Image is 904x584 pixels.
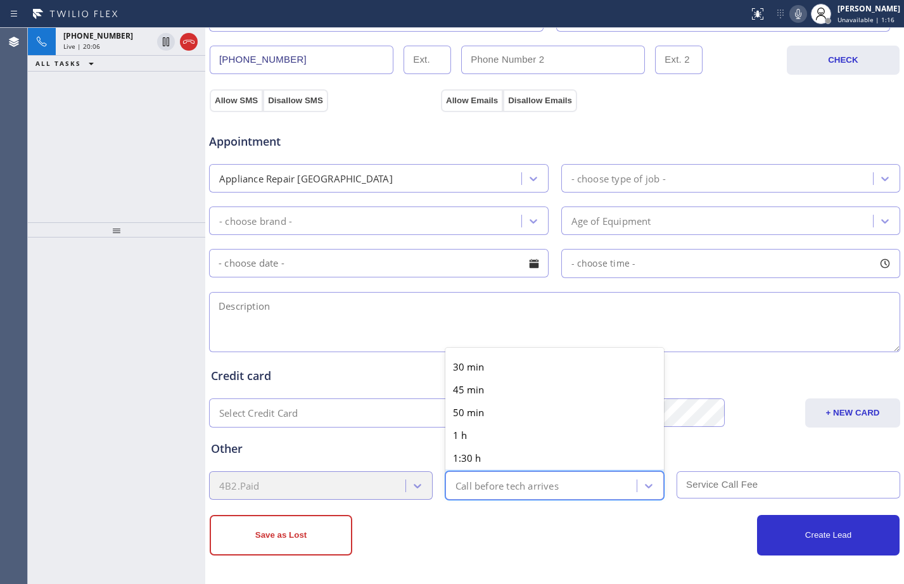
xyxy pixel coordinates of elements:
[441,89,503,112] button: Allow Emails
[28,56,106,71] button: ALL TASKS
[211,367,898,384] div: Credit card
[571,213,651,228] div: Age of Equipment
[210,46,393,74] input: Phone Number
[445,424,664,447] div: 1 h
[210,89,263,112] button: Allow SMS
[219,406,298,421] div: Select Credit Card
[455,478,559,493] div: Call before tech arrives
[445,355,664,378] div: 30 min
[35,59,81,68] span: ALL TASKS
[677,471,900,498] input: Service Call Fee
[445,378,664,401] div: 45 min
[655,46,703,74] input: Ext. 2
[157,33,175,51] button: Hold Customer
[503,89,577,112] button: Disallow Emails
[219,171,393,186] div: Appliance Repair [GEOGRAPHIC_DATA]
[263,89,328,112] button: Disallow SMS
[445,401,664,424] div: 50 min
[63,30,133,41] span: [PHONE_NUMBER]
[445,447,664,469] div: 1:30 h
[787,46,900,75] button: CHECK
[789,5,807,23] button: Mute
[209,249,549,277] input: - choose date -
[209,133,438,150] span: Appointment
[805,398,900,428] button: + NEW CARD
[219,213,292,228] div: - choose brand -
[180,33,198,51] button: Hang up
[461,46,645,74] input: Phone Number 2
[837,15,894,24] span: Unavailable | 1:16
[571,257,636,269] span: - choose time -
[757,515,900,555] button: Create Lead
[571,171,666,186] div: - choose type of job -
[837,3,900,14] div: [PERSON_NAME]
[210,515,352,555] button: Save as Lost
[445,469,664,492] div: 2 h
[211,440,898,457] div: Other
[404,46,451,74] input: Ext.
[63,42,100,51] span: Live | 20:06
